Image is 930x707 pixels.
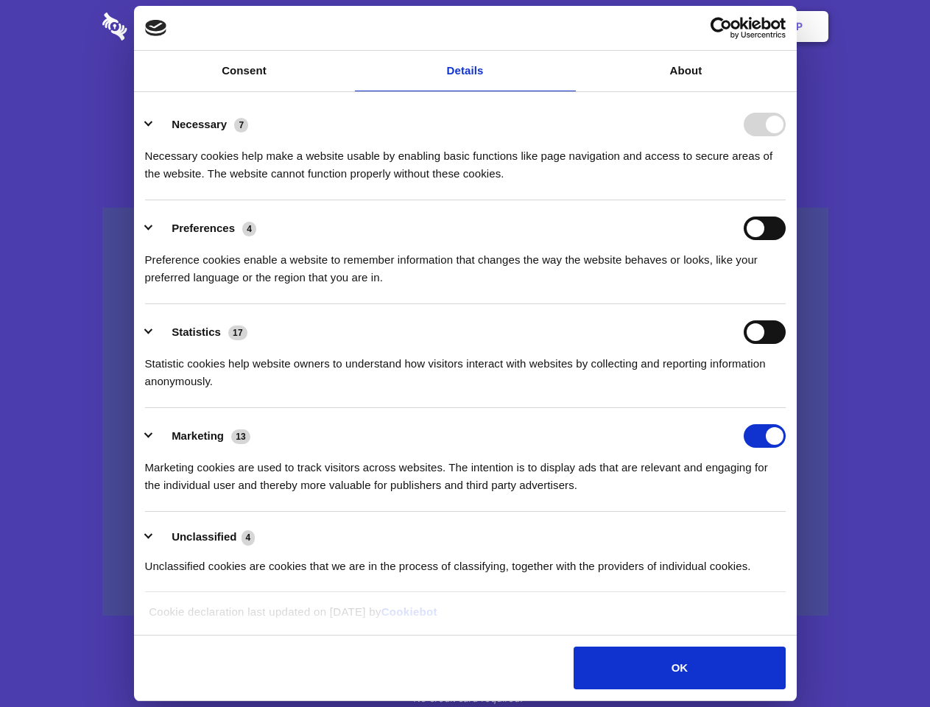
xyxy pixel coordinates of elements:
a: Usercentrics Cookiebot - opens in a new window [657,17,786,39]
a: About [576,51,797,91]
button: Preferences (4) [145,217,266,240]
h1: Eliminate Slack Data Loss. [102,66,828,119]
button: Statistics (17) [145,320,257,344]
label: Necessary [172,118,227,130]
button: OK [574,647,785,689]
span: 13 [231,429,250,444]
span: 17 [228,326,247,340]
span: 4 [242,222,256,236]
iframe: Drift Widget Chat Controller [856,633,912,689]
a: Pricing [432,4,496,49]
div: Necessary cookies help make a website usable by enabling basic functions like page navigation and... [145,136,786,183]
div: Preference cookies enable a website to remember information that changes the way the website beha... [145,240,786,286]
div: Marketing cookies are used to track visitors across websites. The intention is to display ads tha... [145,448,786,494]
button: Unclassified (4) [145,528,264,546]
label: Preferences [172,222,235,234]
a: Consent [134,51,355,91]
label: Marketing [172,429,224,442]
label: Statistics [172,326,221,338]
a: Login [668,4,732,49]
div: Statistic cookies help website owners to understand how visitors interact with websites by collec... [145,344,786,390]
div: Cookie declaration last updated on [DATE] by [138,603,792,632]
a: Wistia video thumbnail [102,208,828,616]
button: Marketing (13) [145,424,260,448]
span: 7 [234,118,248,133]
img: logo [145,20,167,36]
a: Details [355,51,576,91]
h4: Auto-redaction of sensitive data, encrypted data sharing and self-destructing private chats. Shar... [102,134,828,183]
div: Unclassified cookies are cookies that we are in the process of classifying, together with the pro... [145,546,786,575]
a: Cookiebot [381,605,437,618]
button: Necessary (7) [145,113,258,136]
span: 4 [242,530,256,545]
img: logo-wordmark-white-trans-d4663122ce5f474addd5e946df7df03e33cb6a1c49d2221995e7729f52c070b2.svg [102,13,228,41]
a: Contact [597,4,665,49]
